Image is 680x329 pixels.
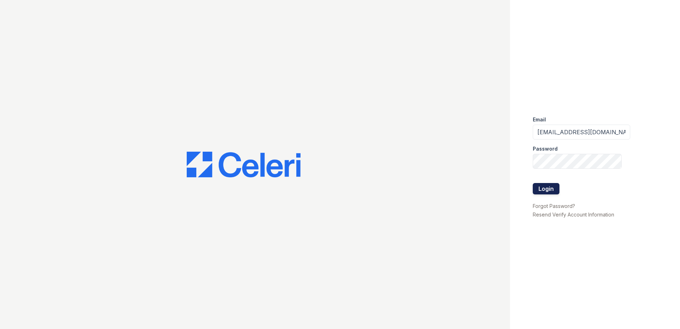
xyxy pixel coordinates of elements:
[533,183,559,194] button: Login
[533,145,558,152] label: Password
[533,203,575,209] a: Forgot Password?
[187,152,301,177] img: CE_Logo_Blue-a8612792a0a2168367f1c8372b55b34899dd931a85d93a1a3d3e32e68fde9ad4.png
[533,116,546,123] label: Email
[533,211,614,218] a: Resend Verify Account Information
